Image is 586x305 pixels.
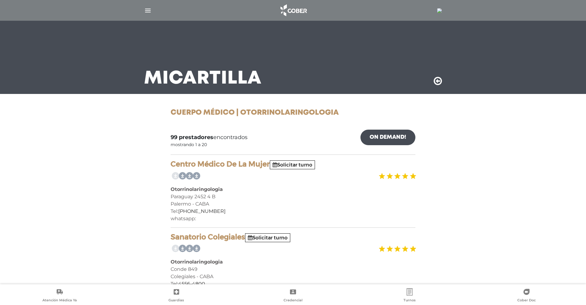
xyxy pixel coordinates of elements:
[517,298,536,303] span: Cober Doc
[178,208,226,214] a: [PHONE_NUMBER]
[468,288,585,304] a: Cober Doc
[144,71,262,87] h3: Mi Cartilla
[360,130,415,145] a: On Demand!
[284,298,302,303] span: Credencial
[171,160,415,169] h4: Centro Médico De La Mujer
[273,162,312,168] a: Solicitar turno
[168,298,184,303] span: Guardias
[171,280,415,288] div: Tel:
[144,7,152,14] img: Cober_menu-lines-white.svg
[248,235,288,241] a: Solicitar turno
[403,298,416,303] span: Turnos
[42,298,77,303] span: Atención Médica Ya
[171,200,415,208] div: Palermo - CABA
[1,288,118,304] a: Atención Médica Ya
[171,273,415,280] div: Colegiales - CABA
[118,288,234,304] a: Guardias
[178,281,205,287] a: 4556-4800
[378,169,416,183] img: estrellas_badge.png
[277,3,309,18] img: logo_cober_home-white.png
[171,133,248,142] span: encontrados
[351,288,468,304] a: Turnos
[378,242,416,256] img: estrellas_badge.png
[171,142,207,148] div: mostrando 1 a 20
[235,288,351,304] a: Credencial
[171,193,415,200] div: Paraguay 2452 4 B
[171,215,415,222] div: whatsapp:
[171,259,223,265] b: Otorrinolaringologia
[437,8,442,13] img: 5255
[171,134,213,141] b: 99 prestadores
[171,266,415,273] div: Conde 849
[171,208,415,215] div: Tel:
[171,109,415,117] h1: Cuerpo Médico | Otorrinolaringologia
[171,186,223,192] b: Otorrinolaringologia
[171,233,415,242] h4: Sanatorio Colegiales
